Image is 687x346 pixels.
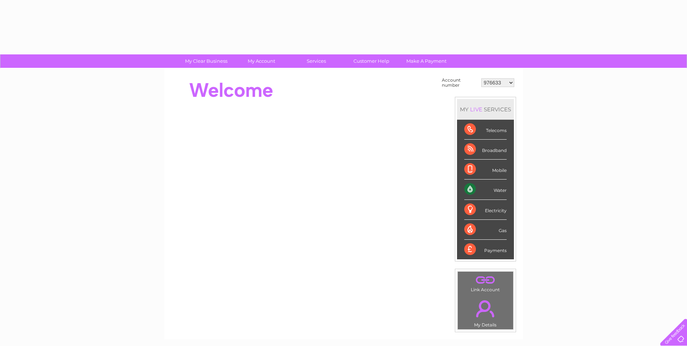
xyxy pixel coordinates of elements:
td: My Details [457,294,514,330]
a: Make A Payment [397,54,456,68]
div: MY SERVICES [457,99,514,120]
div: Payments [464,240,507,259]
td: Link Account [457,271,514,294]
div: Mobile [464,160,507,180]
td: Account number [440,76,479,90]
a: Services [286,54,346,68]
div: Broadband [464,140,507,160]
div: LIVE [469,106,484,113]
div: Electricity [464,200,507,220]
a: My Account [231,54,291,68]
a: . [460,273,511,286]
a: My Clear Business [176,54,236,68]
a: . [460,296,511,321]
a: Customer Help [342,54,401,68]
div: Telecoms [464,120,507,140]
div: Water [464,180,507,199]
div: Gas [464,220,507,240]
